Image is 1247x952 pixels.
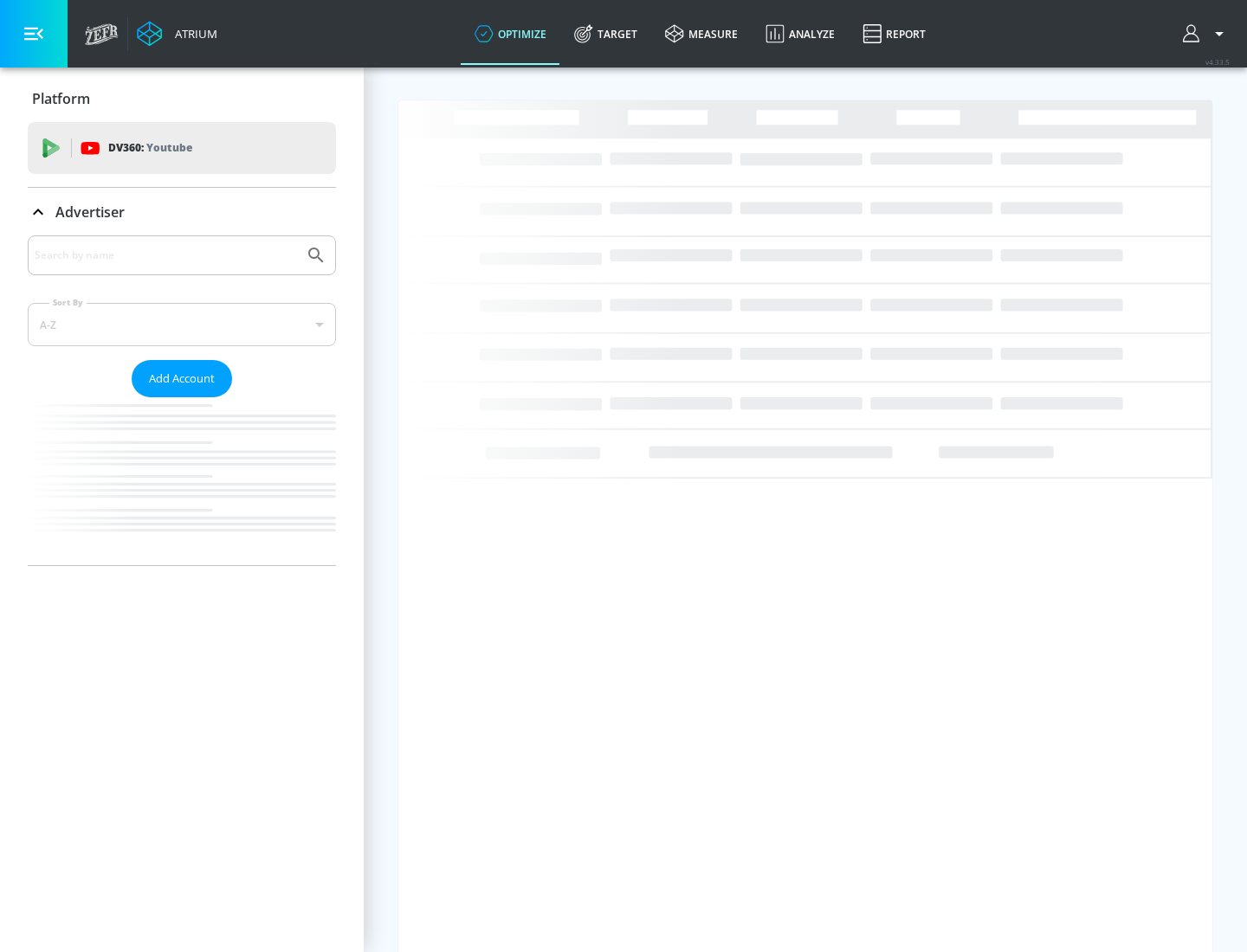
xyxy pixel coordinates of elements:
[108,138,192,158] p: DV360:
[28,397,336,565] nav: list of Advertiser
[146,138,192,157] p: Youtube
[49,297,87,308] label: Sort By
[168,26,217,42] div: Atrium
[137,21,217,47] a: Atrium
[461,3,560,65] a: optimize
[651,3,752,65] a: measure
[28,122,336,174] div: DV360: Youtube
[1205,57,1230,67] span: v 4.33.5
[560,3,651,65] a: Target
[28,74,336,123] div: Platform
[849,3,940,65] a: Report
[55,203,125,222] p: Advertiser
[32,89,90,108] p: Platform
[28,303,336,346] div: A-Z
[149,369,215,389] span: Add Account
[752,3,849,65] a: Analyze
[28,188,336,236] div: Advertiser
[28,235,336,565] div: Advertiser
[132,360,232,397] button: Add Account
[35,244,297,267] input: Search by name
